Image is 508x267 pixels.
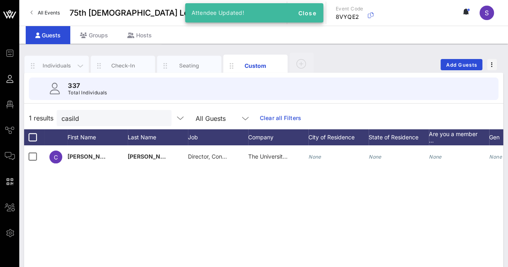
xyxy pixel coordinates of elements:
[446,62,477,68] span: Add Guests
[196,115,226,122] div: All Guests
[128,153,175,160] span: [PERSON_NAME]
[188,129,248,145] div: Job
[191,110,255,126] div: All Guests
[128,129,188,145] div: Last Name
[68,81,107,90] p: 337
[29,113,53,123] span: 1 results
[294,6,320,20] button: Close
[69,7,277,19] span: 75th [DEMOGRAPHIC_DATA] Leaders Luncheon Series
[70,26,118,44] div: Groups
[38,10,60,16] span: All Events
[39,62,75,69] div: Individuals
[336,13,363,21] p: 8VYQE2
[369,154,382,160] i: None
[429,129,489,145] div: Are you a member …
[336,5,363,13] p: Event Code
[429,154,442,160] i: None
[26,6,65,19] a: All Events
[248,129,308,145] div: Company
[188,153,284,160] span: Director, Contracts and Procurement
[248,153,347,160] span: The University of [US_STATE] System
[118,26,161,44] div: Hosts
[479,6,494,20] div: S
[260,114,301,122] a: Clear all Filters
[308,154,321,160] i: None
[67,153,115,160] span: [PERSON_NAME]
[68,89,107,97] p: Total Individuals
[489,154,502,160] i: None
[26,26,70,44] div: Guests
[485,9,489,17] span: S
[105,62,141,69] div: Check-In
[298,10,317,16] span: Close
[238,61,273,70] div: Custom
[441,59,482,70] button: Add Guests
[308,129,369,145] div: City of Residence
[67,129,128,145] div: First Name
[171,62,207,69] div: Seating
[369,129,429,145] div: State of Residence
[192,9,244,16] span: Attendee Updated!
[54,154,58,161] span: C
